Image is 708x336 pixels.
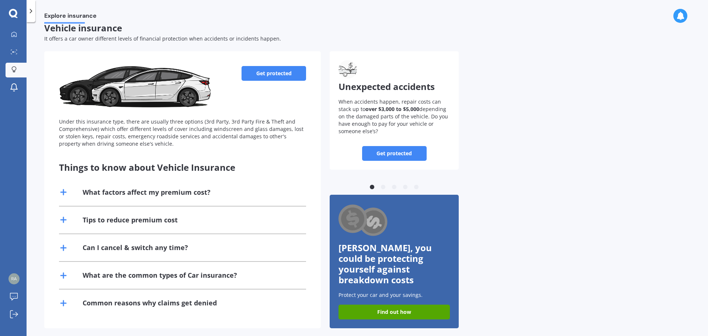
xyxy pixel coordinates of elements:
[339,242,432,285] span: [PERSON_NAME], you could be protecting yourself against breakdown costs
[59,161,235,173] span: Things to know about Vehicle Insurance
[59,118,306,148] div: Under this insurance type, there are usually three options (3rd Party, 3rd Party Fire & Theft and...
[83,271,237,280] div: What are the common types of Car insurance?
[83,298,217,308] div: Common reasons why claims get denied
[339,98,450,135] p: When accidents happen, repair costs can stack up to depending on the damaged parts of the vehicle...
[8,273,20,284] img: d2d99b6662ff922b0ebd5163d225e5f3
[242,66,306,81] a: Get protected
[362,146,427,161] a: Get protected
[339,60,357,79] img: Unexpected accidents
[413,184,420,191] button: 5
[391,184,398,191] button: 3
[379,184,387,191] button: 2
[365,105,419,112] b: over $3,000 to $5,000
[44,22,122,34] span: Vehicle insurance
[59,66,211,110] img: Vehicle insurance
[339,80,435,93] span: Unexpected accidents
[44,12,97,22] span: Explore insurance
[83,215,178,225] div: Tips to reduce premium cost
[402,184,409,191] button: 4
[339,204,388,238] img: Cashback
[44,35,281,42] span: It offers a car owner different levels of financial protection when accidents or incidents happen.
[83,243,188,252] div: Can I cancel & switch any time?
[339,305,450,319] a: Find out how
[339,291,450,299] p: Protect your car and your savings.
[368,184,376,191] button: 1
[83,188,211,197] div: What factors affect my premium cost?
